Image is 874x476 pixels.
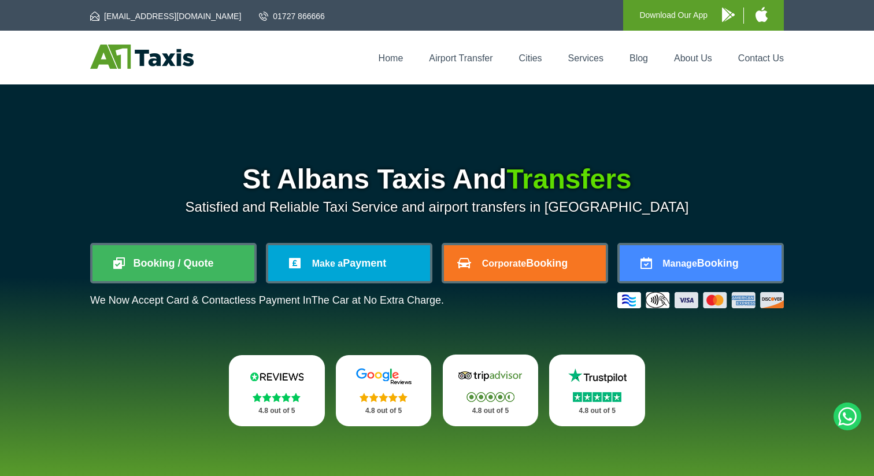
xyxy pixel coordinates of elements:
[312,259,343,268] span: Make a
[90,45,194,69] img: A1 Taxis St Albans LTD
[90,199,784,215] p: Satisfied and Reliable Taxi Service and airport transfers in [GEOGRAPHIC_DATA]
[336,355,432,426] a: Google Stars 4.8 out of 5
[268,245,430,281] a: Make aPayment
[429,53,492,63] a: Airport Transfer
[90,10,241,22] a: [EMAIL_ADDRESS][DOMAIN_NAME]
[466,392,514,402] img: Stars
[92,245,254,281] a: Booking / Quote
[242,368,312,385] img: Reviews.io
[229,355,325,426] a: Reviews.io Stars 4.8 out of 5
[242,404,312,418] p: 4.8 out of 5
[506,164,631,194] span: Transfers
[455,404,526,418] p: 4.8 out of 5
[722,8,735,22] img: A1 Taxis Android App
[253,393,301,402] img: Stars
[443,355,539,426] a: Tripadvisor Stars 4.8 out of 5
[455,367,525,385] img: Tripadvisor
[379,53,403,63] a: Home
[562,404,632,418] p: 4.8 out of 5
[639,8,708,23] p: Download Our App
[312,294,444,306] span: The Car at No Extra Charge.
[738,53,784,63] a: Contact Us
[568,53,603,63] a: Services
[562,367,632,385] img: Trustpilot
[549,355,645,426] a: Trustpilot Stars 4.8 out of 5
[620,245,782,281] a: ManageBooking
[662,259,697,268] span: Manage
[349,404,419,418] p: 4.8 out of 5
[756,7,768,22] img: A1 Taxis iPhone App
[259,10,325,22] a: 01727 866666
[444,245,606,281] a: CorporateBooking
[349,368,419,385] img: Google
[90,165,784,193] h1: St Albans Taxis And
[629,53,648,63] a: Blog
[360,393,408,402] img: Stars
[573,392,621,402] img: Stars
[674,53,712,63] a: About Us
[482,259,526,268] span: Corporate
[519,53,542,63] a: Cities
[617,292,784,308] img: Credit And Debit Cards
[90,294,444,307] p: We Now Accept Card & Contactless Payment In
